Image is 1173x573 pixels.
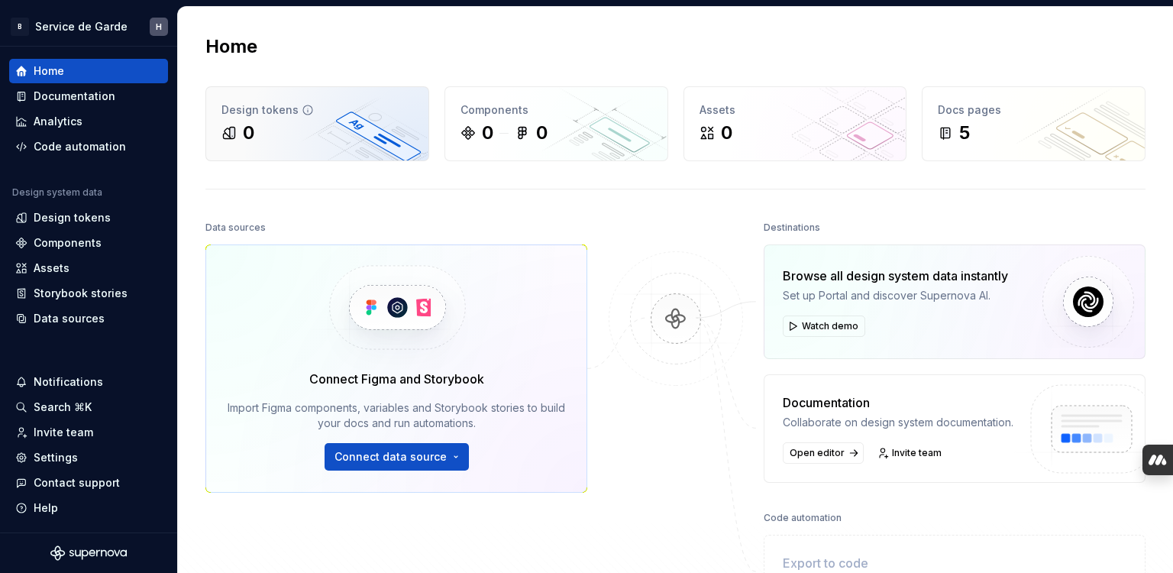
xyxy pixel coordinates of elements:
[783,415,1013,430] div: Collaborate on design system documentation.
[34,286,128,301] div: Storybook stories
[783,442,864,464] a: Open editor
[700,102,891,118] div: Assets
[721,121,732,145] div: 0
[922,86,1146,161] a: Docs pages5
[959,121,970,145] div: 5
[221,102,413,118] div: Design tokens
[34,450,78,465] div: Settings
[34,500,58,516] div: Help
[9,306,168,331] a: Data sources
[9,395,168,419] button: Search ⌘K
[790,447,845,459] span: Open editor
[783,288,1008,303] div: Set up Portal and discover Supernova AI.
[309,370,484,388] div: Connect Figma and Storybook
[444,86,668,161] a: Components00
[9,109,168,134] a: Analytics
[9,134,168,159] a: Code automation
[9,281,168,306] a: Storybook stories
[9,471,168,495] button: Contact support
[325,443,469,471] button: Connect data source
[683,86,907,161] a: Assets0
[482,121,493,145] div: 0
[34,114,82,129] div: Analytics
[34,235,102,251] div: Components
[783,267,1008,285] div: Browse all design system data instantly
[205,86,429,161] a: Design tokens0
[50,545,127,561] svg: Supernova Logo
[783,554,1007,572] div: Export to code
[9,84,168,108] a: Documentation
[11,18,29,36] div: B
[35,19,128,34] div: Service de Garde
[938,102,1129,118] div: Docs pages
[228,400,565,431] div: Import Figma components, variables and Storybook stories to build your docs and run automations.
[205,34,257,59] h2: Home
[12,186,102,199] div: Design system data
[205,217,266,238] div: Data sources
[9,59,168,83] a: Home
[9,370,168,394] button: Notifications
[802,320,858,332] span: Watch demo
[460,102,652,118] div: Components
[536,121,548,145] div: 0
[34,139,126,154] div: Code automation
[9,420,168,445] a: Invite team
[873,442,948,464] a: Invite team
[34,311,105,326] div: Data sources
[9,231,168,255] a: Components
[764,507,842,529] div: Code automation
[34,475,120,490] div: Contact support
[34,63,64,79] div: Home
[9,445,168,470] a: Settings
[34,400,92,415] div: Search ⌘K
[34,89,115,104] div: Documentation
[783,316,865,337] button: Watch demo
[156,21,162,33] div: H
[243,121,254,145] div: 0
[783,393,1013,412] div: Documentation
[34,210,111,225] div: Design tokens
[764,217,820,238] div: Destinations
[34,261,69,276] div: Assets
[9,256,168,280] a: Assets
[3,10,174,43] button: BService de GardeH
[892,447,942,459] span: Invite team
[334,449,447,465] span: Connect data source
[34,374,103,390] div: Notifications
[34,425,93,440] div: Invite team
[9,206,168,230] a: Design tokens
[9,496,168,520] button: Help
